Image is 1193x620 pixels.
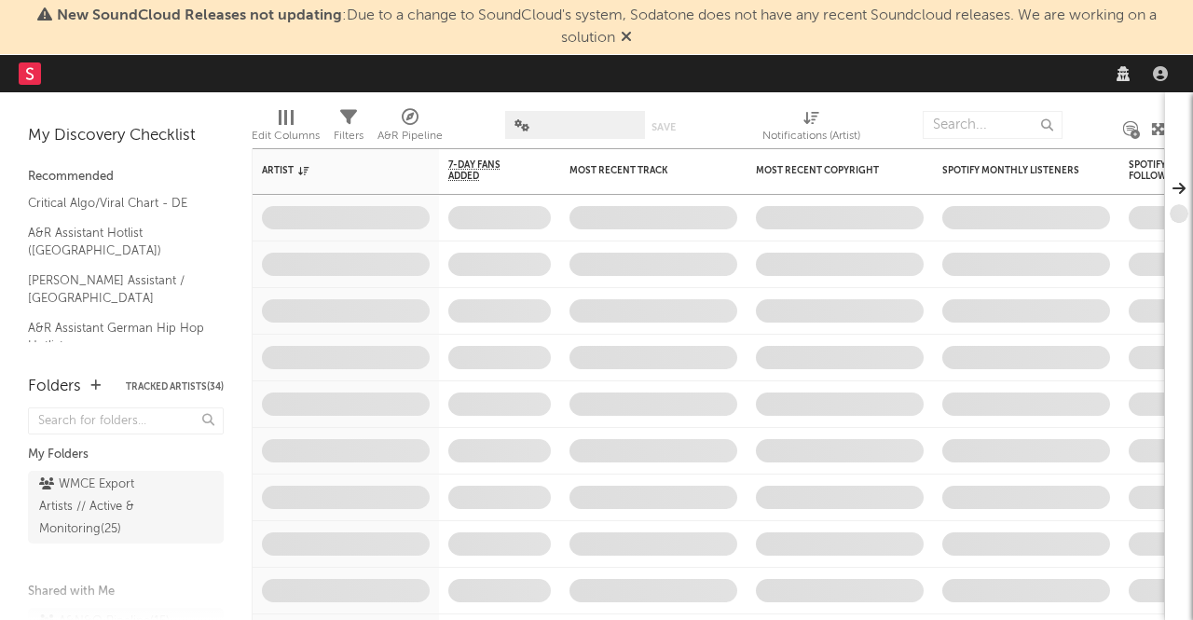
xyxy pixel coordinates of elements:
[448,159,523,182] span: 7-Day Fans Added
[28,193,205,214] a: Critical Algo/Viral Chart - DE
[762,125,860,147] div: Notifications (Artist)
[756,165,896,176] div: Most Recent Copyright
[334,102,363,156] div: Filters
[942,165,1082,176] div: Spotify Monthly Listeners
[126,382,224,392] button: Tracked Artists(34)
[262,165,402,176] div: Artist
[28,166,224,188] div: Recommended
[651,122,676,132] button: Save
[377,102,443,156] div: A&R Pipeline
[377,125,443,147] div: A&R Pipeline
[252,102,320,156] div: Edit Columns
[252,125,320,147] div: Edit Columns
[28,444,224,466] div: My Folders
[621,31,632,46] span: Dismiss
[28,376,81,398] div: Folders
[28,125,224,147] div: My Discovery Checklist
[28,318,205,356] a: A&R Assistant German Hip Hop Hotlist
[39,474,171,541] div: WMCE Export Artists // Active & Monitoring ( 25 )
[28,270,205,309] a: [PERSON_NAME] Assistant / [GEOGRAPHIC_DATA]
[923,111,1063,139] input: Search...
[28,581,224,603] div: Shared with Me
[569,165,709,176] div: Most Recent Track
[28,407,224,434] input: Search for folders...
[57,8,1157,46] span: : Due to a change to SoundCloud's system, Sodatone does not have any recent Soundcloud releases. ...
[57,8,342,23] span: New SoundCloud Releases not updating
[334,125,363,147] div: Filters
[762,102,860,156] div: Notifications (Artist)
[28,223,205,261] a: A&R Assistant Hotlist ([GEOGRAPHIC_DATA])
[28,471,224,544] a: WMCE Export Artists // Active & Monitoring(25)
